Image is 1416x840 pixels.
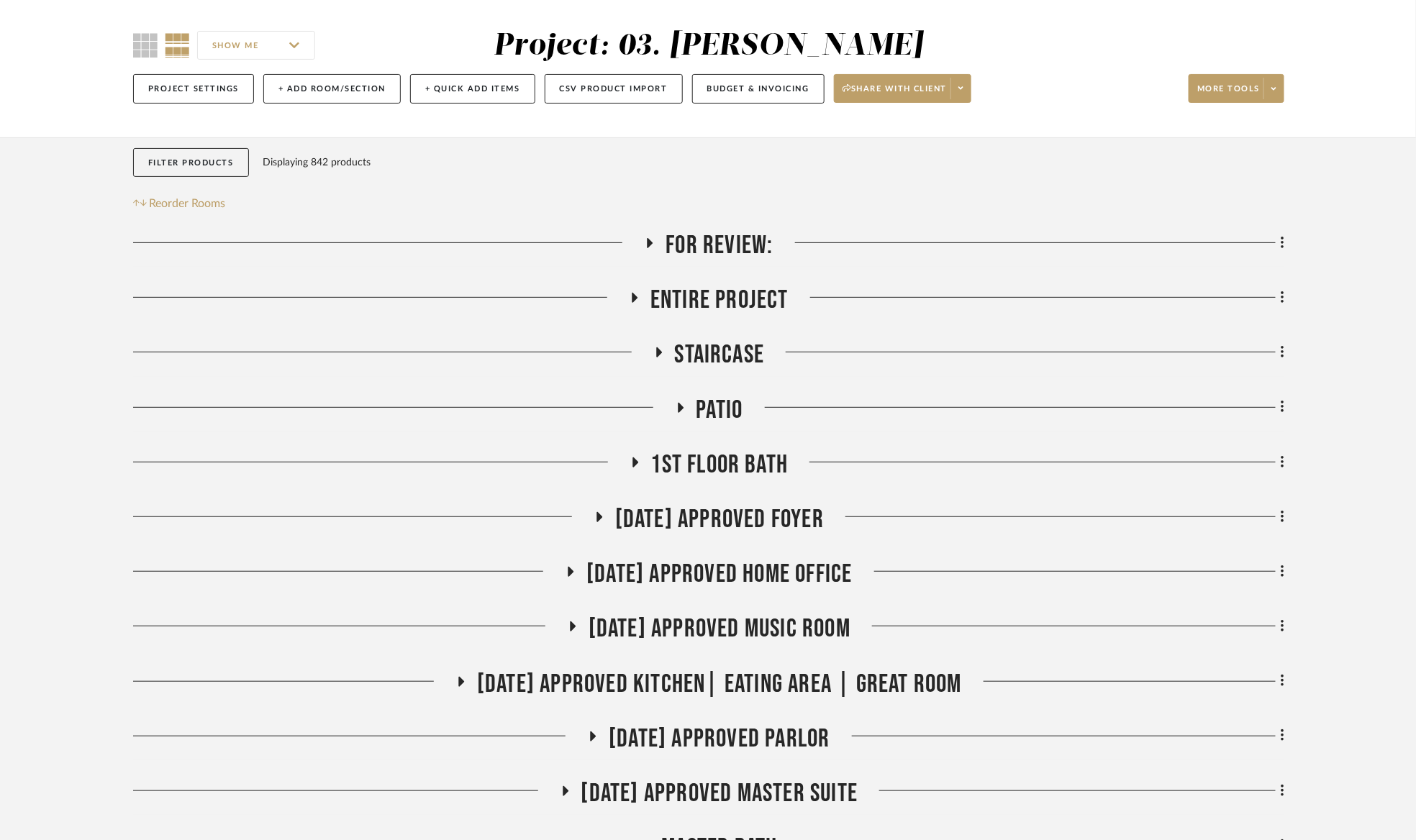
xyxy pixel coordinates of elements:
div: Displaying 842 products [263,148,371,177]
button: Project Settings [133,74,254,104]
span: [DATE] Approved Music Room [589,613,850,644]
div: Project: 03. [PERSON_NAME] [494,31,923,61]
span: [DATE] Approved Kitchen| Eating Area | Great Room [477,669,962,700]
span: For Review: [666,230,773,261]
button: Budget & Invoicing [692,74,825,104]
span: 1st floor bath [651,449,789,480]
span: [DATE] Approved Master Suite [581,778,858,809]
span: Entire Project [650,285,789,316]
span: Share with client [843,83,948,105]
span: Staircase [675,339,765,370]
span: [DATE] Approved Home Office [586,559,852,590]
button: More tools [1189,74,1284,103]
button: + Quick Add Items [410,74,535,104]
button: CSV Product Import [545,74,683,104]
button: Share with client [834,74,972,103]
button: + Add Room/Section [263,74,401,104]
span: [DATE] Approved Foyer [615,504,824,535]
span: Patio [696,395,743,426]
button: Filter Products [133,148,249,178]
span: More tools [1197,83,1260,105]
button: Reorder Rooms [133,195,226,212]
span: Reorder Rooms [150,195,226,212]
span: [DATE] Approved Parlor [609,723,830,754]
